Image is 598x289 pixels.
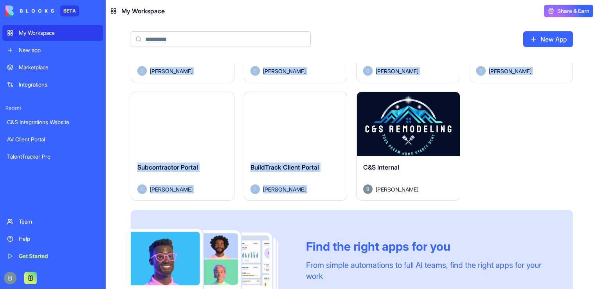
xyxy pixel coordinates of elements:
[250,184,260,194] img: Avatar
[19,235,99,243] div: Help
[2,42,103,58] a: New app
[489,67,531,75] span: [PERSON_NAME]
[263,67,306,75] span: [PERSON_NAME]
[2,25,103,41] a: My Workspace
[363,163,399,171] span: C&S Internal
[7,153,99,161] div: TalentTracker Pro
[5,5,79,16] a: BETA
[2,248,103,264] a: Get Started
[376,185,418,193] span: [PERSON_NAME]
[19,81,99,89] div: Integrations
[131,92,234,200] a: Subcontractor PortalAvatar[PERSON_NAME]
[2,214,103,229] a: Team
[244,92,348,200] a: BuildTrack Client PortalAvatar[PERSON_NAME]
[2,114,103,130] a: C&S Integrations Website
[4,272,16,284] img: ACg8ocIug40qN1SCXJiinWdltW7QsPxROn8ZAVDlgOtPD8eQfXIZmw=s96-c
[376,67,418,75] span: [PERSON_NAME]
[250,66,260,76] img: Avatar
[2,60,103,75] a: Marketplace
[2,77,103,92] a: Integrations
[150,185,193,193] span: [PERSON_NAME]
[19,218,99,226] div: Team
[523,31,573,47] a: New App
[137,184,147,194] img: Avatar
[357,92,460,200] a: C&S InternalAvatar[PERSON_NAME]
[5,5,54,16] img: logo
[19,63,99,71] div: Marketplace
[2,149,103,164] a: TalentTracker Pro
[363,184,373,194] img: Avatar
[250,163,319,171] span: BuildTrack Client Portal
[19,46,99,54] div: New app
[19,29,99,37] div: My Workspace
[137,163,198,171] span: Subcontractor Portal
[137,66,147,76] img: Avatar
[306,260,554,282] div: From simple automations to full AI teams, find the right apps for your work
[363,66,373,76] img: Avatar
[2,231,103,247] a: Help
[7,135,99,143] div: AV Client Portal
[19,252,99,260] div: Get Started
[121,6,165,16] span: My Workspace
[2,105,103,111] span: Recent
[263,185,306,193] span: [PERSON_NAME]
[150,67,193,75] span: [PERSON_NAME]
[557,7,589,15] span: Share & Earn
[476,66,486,76] img: Avatar
[306,239,554,253] div: Find the right apps for you
[60,5,79,16] div: BETA
[2,132,103,147] a: AV Client Portal
[544,5,593,17] button: Share & Earn
[7,118,99,126] div: C&S Integrations Website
